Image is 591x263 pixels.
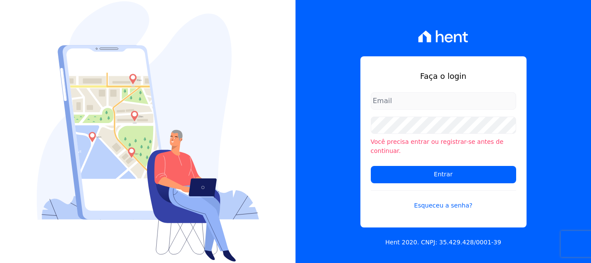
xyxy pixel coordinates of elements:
[371,92,516,110] input: Email
[371,70,516,82] h1: Faça o login
[371,190,516,210] a: Esqueceu a senha?
[371,166,516,183] input: Entrar
[37,1,259,262] img: Login
[371,137,516,156] li: Você precisa entrar ou registrar-se antes de continuar.
[385,238,501,247] p: Hent 2020. CNPJ: 35.429.428/0001-39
